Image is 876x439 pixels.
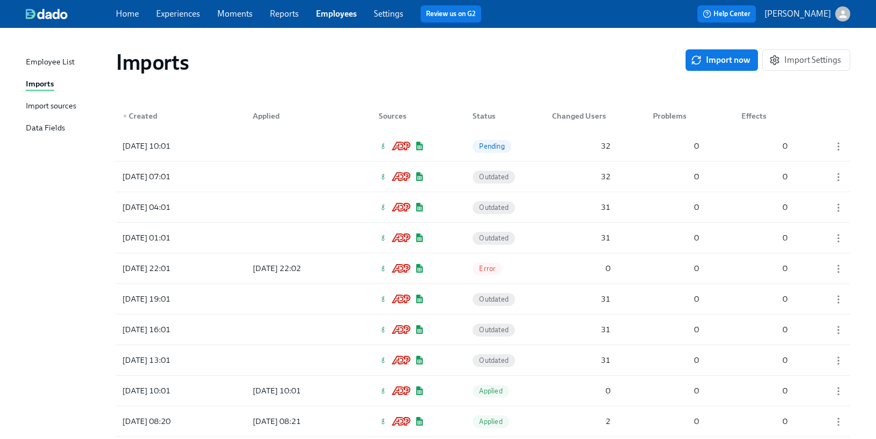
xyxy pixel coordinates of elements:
img: Greenhouse [379,233,387,242]
div: ▼Created [118,105,215,127]
button: Help Center [697,5,756,23]
div: 0 [737,415,792,428]
img: Greenhouse [379,295,387,303]
div: [DATE] 07:01 [118,170,215,183]
div: 0 [649,292,703,305]
div: Status [468,109,518,122]
div: 31 [548,231,615,244]
div: 0 [649,201,703,214]
div: Changed Users [548,105,615,127]
a: [DATE] 13:01GreenhouseADP Workforce NowGoogle SheetsOutdated3100 [116,345,850,376]
div: [DATE] 16:01 [118,323,215,336]
div: 0 [649,323,703,336]
a: Review us on G2 [426,9,476,19]
a: [DATE] 22:01[DATE] 22:02GreenhouseADP Workforce NowGoogle SheetsError000 [116,253,850,284]
div: Imports [26,78,54,91]
div: 31 [548,292,615,305]
div: 0 [649,354,703,367]
a: [DATE] 04:01GreenhouseADP Workforce NowGoogle SheetsOutdated3100 [116,192,850,223]
div: 0 [737,201,792,214]
span: Outdated [473,173,515,181]
div: 31 [548,354,615,367]
img: Greenhouse [379,325,387,334]
div: 0 [548,384,615,397]
div: 0 [649,231,703,244]
span: Import Settings [771,55,841,65]
img: Google Sheets [415,356,424,364]
a: Settings [374,9,403,19]
img: ADP Workforce Now [392,325,410,334]
div: 2 [548,415,615,428]
a: [DATE] 08:20[DATE] 08:21GreenhouseADP Workforce NowGoogle SheetsApplied200 [116,406,850,437]
a: Home [116,9,139,19]
button: Import now [686,49,758,71]
div: Data Fields [26,122,65,135]
h1: Imports [116,49,189,75]
img: ADP Workforce Now [392,386,410,395]
img: Google Sheets [415,142,424,150]
span: Error [473,265,502,273]
div: [DATE] 07:01GreenhouseADP Workforce NowGoogle SheetsOutdated3200 [116,162,850,192]
span: Outdated [473,295,515,303]
div: 0 [649,384,703,397]
img: Greenhouse [379,264,387,273]
div: 32 [548,170,615,183]
div: [DATE] 10:01[DATE] 10:01GreenhouseADP Workforce NowGoogle SheetsApplied000 [116,376,850,406]
div: Status [464,105,518,127]
img: ADP Workforce Now [392,417,410,426]
a: [DATE] 10:01[DATE] 10:01GreenhouseADP Workforce NowGoogle SheetsApplied000 [116,376,850,406]
div: 0 [737,384,792,397]
div: 0 [649,262,703,275]
img: ADP Workforce Now [392,142,410,150]
a: Employee List [26,56,107,69]
div: Applied [248,109,341,122]
div: Sources [374,109,435,122]
div: [DATE] 08:20 [118,415,215,428]
div: 0 [737,262,792,275]
span: Import now [693,55,750,65]
span: ▼ [122,114,128,119]
a: [DATE] 16:01GreenhouseADP Workforce NowGoogle SheetsOutdated3100 [116,314,850,345]
div: [DATE] 10:01 [248,384,341,397]
img: Greenhouse [379,417,387,426]
img: Greenhouse [379,386,387,395]
img: Google Sheets [415,203,424,211]
a: Experiences [156,9,200,19]
span: Help Center [703,9,750,19]
span: Applied [473,387,509,395]
div: 0 [649,415,703,428]
div: [DATE] 22:01 [118,262,215,275]
div: 0 [649,140,703,152]
span: Pending [473,142,511,150]
img: ADP Workforce Now [392,356,410,364]
a: Data Fields [26,122,107,135]
div: Applied [244,105,341,127]
button: Import Settings [762,49,850,71]
div: 0 [649,170,703,183]
img: Google Sheets [415,325,424,334]
div: 0 [737,323,792,336]
img: ADP Workforce Now [392,172,410,181]
div: 0 [548,262,615,275]
a: Import sources [26,100,107,113]
div: [DATE] 04:01 [118,201,215,214]
div: Effects [737,109,792,122]
img: Google Sheets [415,172,424,181]
div: [DATE] 08:20[DATE] 08:21GreenhouseADP Workforce NowGoogle SheetsApplied200 [116,406,850,436]
img: Google Sheets [415,417,424,426]
div: Import sources [26,100,76,113]
img: Google Sheets [415,264,424,273]
div: [DATE] 10:01 [118,384,215,397]
div: [DATE] 22:01[DATE] 22:02GreenhouseADP Workforce NowGoogle SheetsError000 [116,253,850,283]
img: Greenhouse [379,172,387,181]
img: Google Sheets [415,233,424,242]
span: Applied [473,418,509,426]
span: Outdated [473,356,515,364]
a: [DATE] 19:01GreenhouseADP Workforce NowGoogle SheetsOutdated3100 [116,284,850,314]
div: [DATE] 04:01GreenhouseADP Workforce NowGoogle SheetsOutdated3100 [116,192,850,222]
button: [PERSON_NAME] [764,6,850,21]
a: Reports [270,9,299,19]
a: [DATE] 10:01GreenhouseADP Workforce NowGoogle SheetsPending3200 [116,131,850,162]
